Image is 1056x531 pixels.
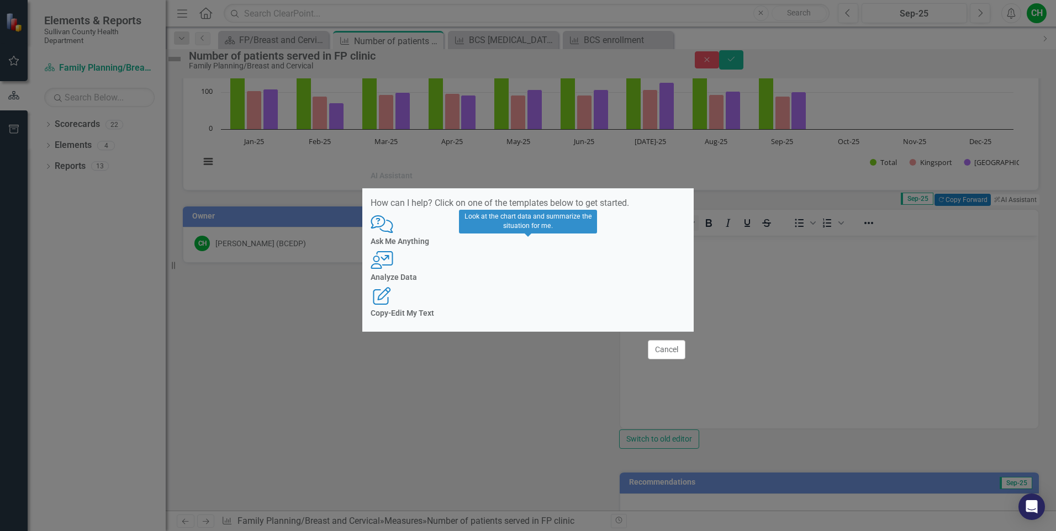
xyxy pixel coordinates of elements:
[371,172,413,180] div: AI Assistant
[371,237,685,246] h4: Ask Me Anything
[459,210,597,233] div: Look at the chart data and summarize the situation for me.
[648,340,685,359] button: Cancel
[371,197,685,210] p: How can I help? Click on one of the templates below to get started.
[1018,493,1045,520] div: Open Intercom Messenger
[371,309,685,317] h4: Copy-Edit My Text
[371,273,685,282] h4: Analyze Data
